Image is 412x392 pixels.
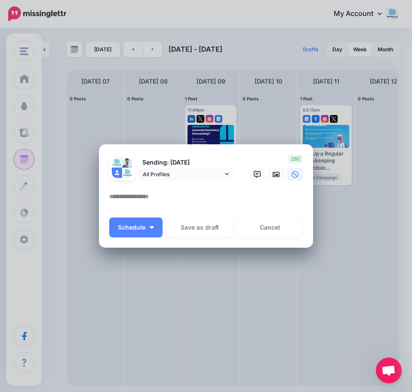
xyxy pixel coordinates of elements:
[288,155,303,163] span: 280
[109,218,163,237] button: Schedule
[112,157,122,168] img: 277354160_303212145291361_9196144354521383008_n-bsa134811.jpg
[143,170,223,179] span: All Profiles
[138,158,233,168] p: Sending: [DATE]
[122,157,132,168] img: 1715705739282-77810.png
[138,168,233,180] a: All Profiles
[112,168,122,178] img: user_default_image.png
[237,218,303,237] a: Cancel
[122,168,132,178] img: 4DbpiDqH-77814.jpg
[167,218,233,237] button: Save as draft
[118,224,145,230] span: Schedule
[150,226,154,229] img: arrow-down-white.png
